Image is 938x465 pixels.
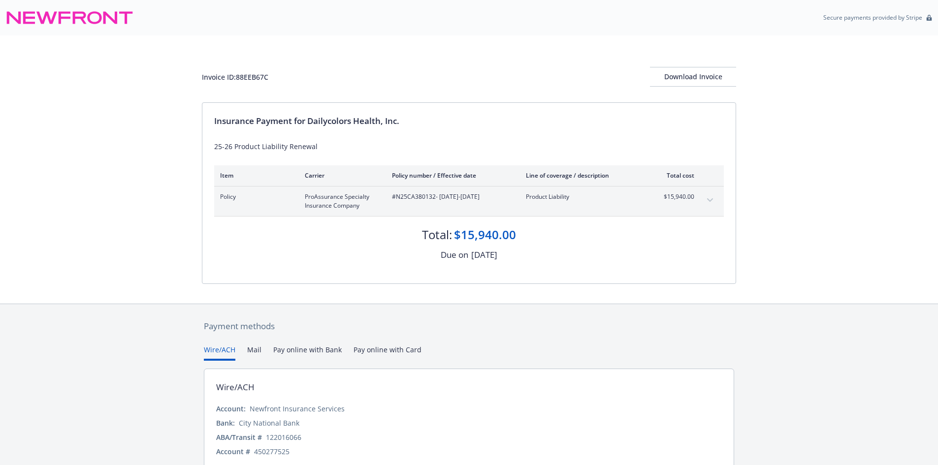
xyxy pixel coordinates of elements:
div: Account: [216,403,246,414]
span: ProAssurance Specialty Insurance Company [305,192,376,210]
button: Pay online with Bank [273,344,342,361]
div: Payment methods [204,320,734,333]
div: Total cost [657,171,694,180]
div: Invoice ID: 88EEB67C [202,72,268,82]
span: #N25CA380132 - [DATE]-[DATE] [392,192,510,201]
button: Wire/ACH [204,344,235,361]
button: expand content [702,192,718,208]
div: Carrier [305,171,376,180]
p: Secure payments provided by Stripe [823,13,922,22]
div: Policy number / Effective date [392,171,510,180]
div: Account # [216,446,250,457]
div: City National Bank [239,418,299,428]
div: ABA/Transit # [216,432,262,442]
span: $15,940.00 [657,192,694,201]
div: [DATE] [471,248,497,261]
span: Product Liability [526,192,642,201]
button: Mail [247,344,261,361]
button: Pay online with Card [354,344,421,361]
div: Newfront Insurance Services [250,403,345,414]
div: 450277525 [254,446,290,457]
div: Download Invoice [650,67,736,86]
div: Item [220,171,289,180]
div: Due on [441,248,468,261]
div: Total: [422,226,452,243]
div: Bank: [216,418,235,428]
div: Insurance Payment for Dailycolors Health, Inc. [214,115,724,127]
div: PolicyProAssurance Specialty Insurance Company#N25CA380132- [DATE]-[DATE]Product Liability$15,940... [214,186,724,216]
div: Wire/ACH [216,381,255,394]
div: Line of coverage / description [526,171,642,180]
button: Download Invoice [650,67,736,87]
div: 122016066 [266,432,301,442]
div: $15,940.00 [454,226,516,243]
span: Policy [220,192,289,201]
div: 25-26 Product Liability Renewal [214,141,724,152]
